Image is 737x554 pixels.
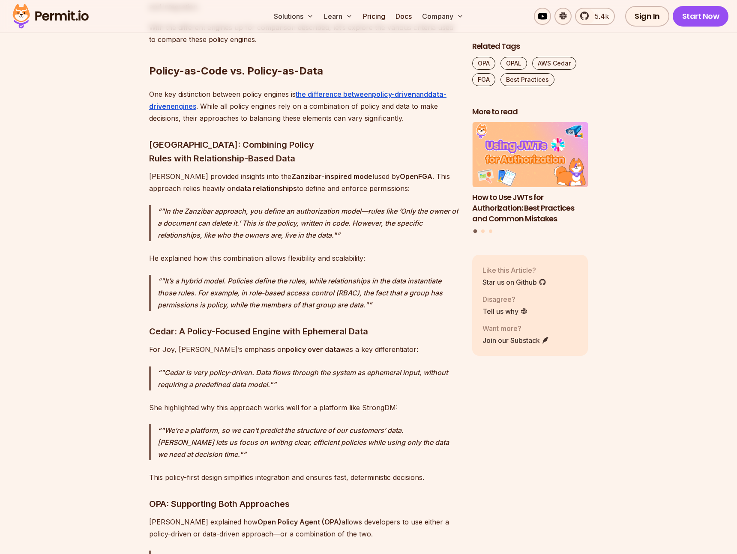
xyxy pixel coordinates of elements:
[258,518,342,526] strong: Open Policy Agent (OPA)
[158,205,458,241] p: "In the Zanzibar approach, you define an authorization model—rules like ‘Only the owner of a docu...
[149,88,458,124] p: One key distinction between policy engines is . While all policy engines rely on a combination of...
[149,138,458,165] h3: [GEOGRAPHIC_DATA]: Combining Policy Rules with Relationship-Based Data
[149,516,458,540] p: [PERSON_NAME] explained how allows developers to use either a policy-driven or data-driven approa...
[158,366,458,390] p: "Cedar is very policy-driven. Data flows through the system as ephemeral input, without requiring...
[472,192,588,224] h3: How to Use JWTs for Authorization: Best Practices and Common Mistakes
[472,122,588,224] li: 1 of 3
[482,306,528,316] a: Tell us why
[472,41,588,52] h2: Related Tags
[472,73,495,86] a: FGA
[158,275,458,311] p: "It’s a hybrid model. Policies define the rules, while relationships in the data instantiate thos...
[149,325,458,338] h3: Cedar: A Policy-Focused Engine with Ephemeral Data
[489,229,492,233] button: Go to slide 3
[270,8,317,25] button: Solutions
[673,6,729,27] a: Start Now
[473,229,477,233] button: Go to slide 1
[590,11,609,21] span: 5.4k
[286,345,340,354] strong: policy over data
[472,107,588,117] h2: More to read
[149,30,458,78] h2: Policy-as-Code vs. Policy-as-Data
[149,497,458,511] h3: OPA: Supporting Both Approaches
[472,122,588,224] a: How to Use JWTs for Authorization: Best Practices and Common MistakesHow to Use JWTs for Authoriz...
[149,343,458,355] p: For Joy, [PERSON_NAME]’s emphasis on was a key differentiator:
[532,57,576,70] a: AWS Cedar
[360,8,389,25] a: Pricing
[482,277,546,287] a: Star us on Github
[419,8,467,25] button: Company
[500,73,554,86] a: Best Practices
[372,90,416,98] strong: policy-driven
[472,122,588,188] img: How to Use JWTs for Authorization: Best Practices and Common Mistakes
[291,172,374,181] strong: Zanzibar-inspired model
[149,90,446,110] strong: data-driven
[158,424,458,460] p: "We’re a platform, so we can’t predict the structure of our customers’ data. [PERSON_NAME] lets u...
[472,57,495,70] a: OPA
[321,8,356,25] button: Learn
[472,122,588,235] div: Posts
[149,252,458,264] p: He explained how this combination allows flexibility and scalability:
[149,21,458,45] p: With the different engines up for comparison described, let’s explore the various criteria used t...
[400,172,432,181] strong: OpenFGA
[481,229,485,233] button: Go to slide 2
[575,8,615,25] a: 5.4k
[392,8,415,25] a: Docs
[149,90,446,110] a: the difference betweenpolicy-drivenanddata-drivenengines
[500,57,527,70] a: OPAL
[482,294,528,304] p: Disagree?
[149,170,458,194] p: [PERSON_NAME] provided insights into the used by . This approach relies heavily on to define and ...
[236,184,297,193] strong: data relationships
[9,2,93,31] img: Permit logo
[625,6,669,27] a: Sign In
[149,471,458,483] p: This policy-first design simplifies integration and ensures fast, deterministic decisions.
[149,402,458,414] p: She highlighted why this approach works well for a platform like StrongDM:
[482,323,549,334] p: Want more?
[482,335,549,346] a: Join our Substack
[482,265,546,275] p: Like this Article?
